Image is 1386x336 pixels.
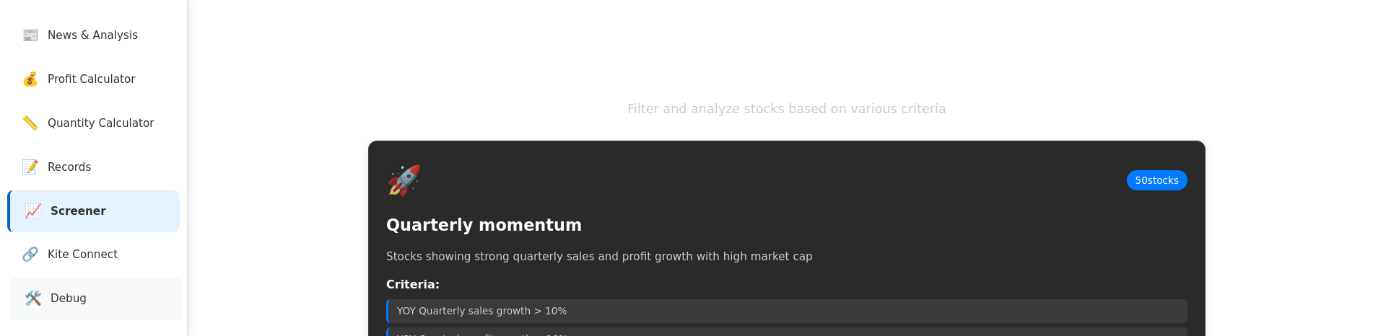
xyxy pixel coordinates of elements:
[7,14,180,57] a: 📰News & Analysis
[48,159,91,176] span: Records
[22,113,39,134] span: 📏
[386,249,1187,265] p: Stocks showing strong quarterly sales and profit growth with high market cap
[10,278,183,320] a: 🛠️Debug
[368,100,1206,118] p: Filter and analyze stocks based on various criteria
[48,247,118,263] span: Kite Connect
[7,146,180,189] a: 📝Records
[25,288,42,309] span: 🛠️
[386,213,1187,238] h3: Quarterly momentum
[22,69,39,90] span: 💰
[22,25,39,46] span: 📰
[368,56,1206,87] h1: Stock Screener
[1127,170,1187,190] div: 50 stocks
[48,115,154,132] span: Quantity Calculator
[386,276,1187,293] h4: Criteria:
[386,159,422,202] div: 🚀
[22,244,39,265] span: 🔗
[7,190,180,233] a: 📈Screener
[48,71,136,88] span: Profit Calculator
[25,201,42,222] span: 📈
[48,27,138,44] span: News & Analysis
[51,291,87,307] span: Debug
[7,234,180,276] a: 🔗Kite Connect
[51,203,106,220] span: Screener
[386,299,1187,322] li: YOY Quarterly sales growth > 10%
[7,102,180,145] a: 📏Quantity Calculator
[22,157,39,178] span: 📝
[7,58,180,101] a: 💰Profit Calculator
